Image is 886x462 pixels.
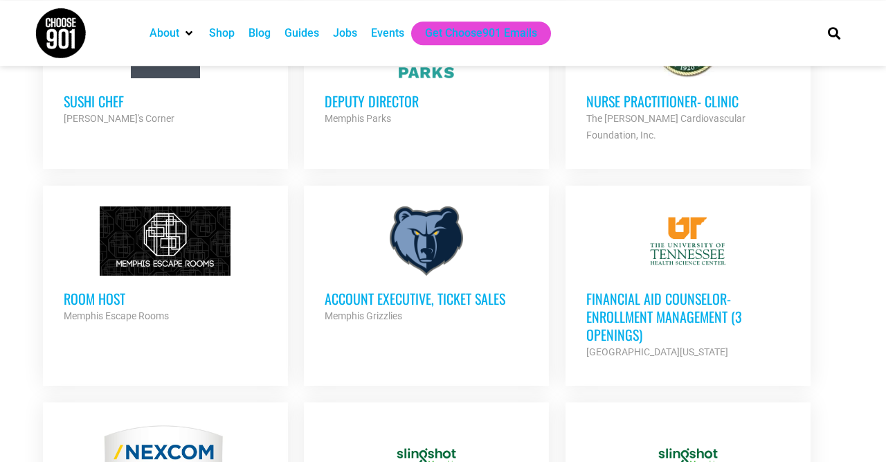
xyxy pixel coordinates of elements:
[325,92,528,110] h3: Deputy Director
[586,113,745,141] strong: The [PERSON_NAME] Cardiovascular Foundation, Inc.
[325,290,528,308] h3: Account Executive, Ticket Sales
[43,186,288,345] a: Room Host Memphis Escape Rooms
[284,25,319,42] a: Guides
[143,21,202,45] div: About
[248,25,271,42] a: Blog
[304,186,549,345] a: Account Executive, Ticket Sales Memphis Grizzlies
[823,21,846,44] div: Search
[143,21,804,45] nav: Main nav
[333,25,357,42] a: Jobs
[325,113,391,124] strong: Memphis Parks
[425,25,537,42] a: Get Choose901 Emails
[64,290,267,308] h3: Room Host
[566,186,811,381] a: Financial Aid Counselor-Enrollment Management (3 Openings) [GEOGRAPHIC_DATA][US_STATE]
[586,92,790,110] h3: Nurse Practitioner- Clinic
[64,310,169,321] strong: Memphis Escape Rooms
[586,290,790,344] h3: Financial Aid Counselor-Enrollment Management (3 Openings)
[64,113,174,124] strong: [PERSON_NAME]'s Corner
[150,25,179,42] a: About
[64,92,267,110] h3: Sushi Chef
[586,346,728,357] strong: [GEOGRAPHIC_DATA][US_STATE]
[371,25,404,42] a: Events
[325,310,402,321] strong: Memphis Grizzlies
[209,25,235,42] a: Shop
